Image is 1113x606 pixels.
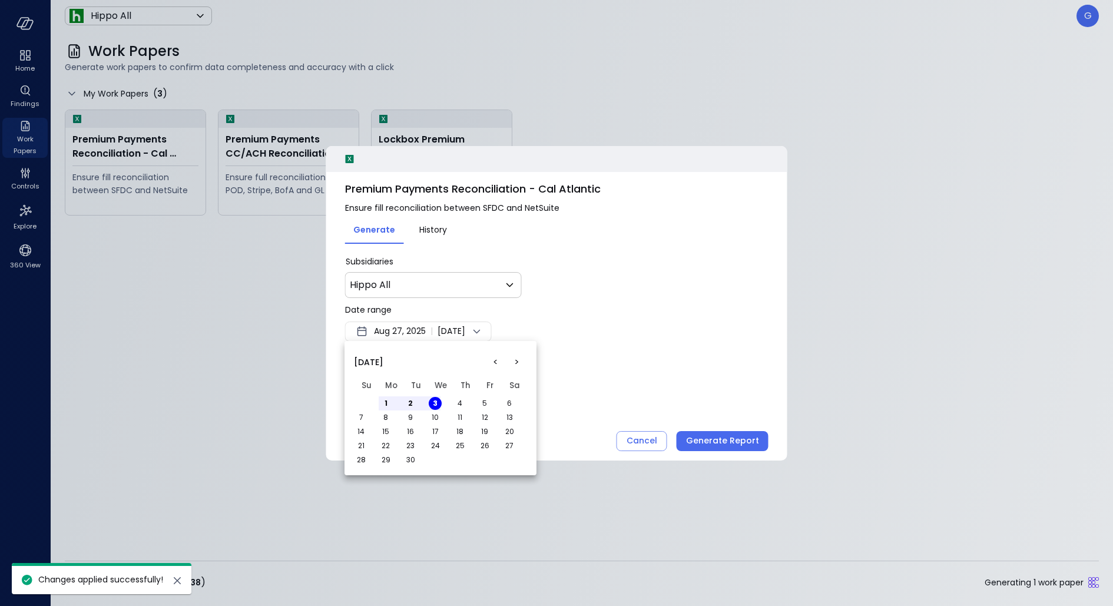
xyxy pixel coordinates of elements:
th: Saturday [502,375,527,396]
button: Saturday, September 20th, 2025 [503,425,516,438]
button: Friday, September 5th, 2025 [478,397,491,410]
button: Thursday, September 11th, 2025 [453,411,466,424]
button: Wednesday, September 24th, 2025 [429,439,442,452]
button: Sunday, September 14th, 2025 [355,425,367,438]
button: Thursday, September 25th, 2025 [453,439,466,452]
button: Sunday, September 21st, 2025 [355,439,367,452]
th: Tuesday [403,375,428,396]
button: Tuesday, September 9th, 2025 [404,411,417,424]
button: Friday, September 19th, 2025 [478,425,491,438]
button: Friday, September 12th, 2025 [478,411,491,424]
button: Saturday, September 27th, 2025 [503,439,516,452]
button: Monday, September 1st, 2025, selected [379,397,392,410]
button: Friday, September 26th, 2025 [478,439,491,452]
button: Tuesday, September 2nd, 2025, selected [404,397,417,410]
table: September 2025 [354,375,527,467]
th: Wednesday [428,375,453,396]
button: Saturday, September 13th, 2025 [503,411,516,424]
button: Sunday, September 7th, 2025 [355,411,367,424]
th: Monday [379,375,403,396]
button: Today, Wednesday, September 3rd, 2025, selected [429,397,442,410]
button: Wednesday, September 10th, 2025 [429,411,442,424]
button: Monday, September 15th, 2025 [379,425,392,438]
button: Tuesday, September 23rd, 2025 [404,439,417,452]
button: Monday, September 22nd, 2025 [379,439,392,452]
th: Thursday [453,375,478,396]
button: Go to the Previous Month [485,352,506,373]
button: Monday, September 29th, 2025 [379,453,392,466]
button: Go to the Next Month [506,352,527,373]
th: Sunday [354,375,379,396]
button: Saturday, September 6th, 2025 [503,397,516,410]
th: Friday [478,375,502,396]
span: [DATE] [354,356,383,369]
button: Tuesday, September 30th, 2025 [404,453,417,466]
button: Tuesday, September 16th, 2025 [404,425,417,438]
span: Changes applied successfully! [38,574,163,585]
button: Wednesday, September 17th, 2025 [429,425,442,438]
button: Monday, September 8th, 2025 [379,411,392,424]
button: Thursday, September 4th, 2025 [453,397,466,410]
button: Thursday, September 18th, 2025 [453,425,466,438]
button: Sunday, September 28th, 2025 [355,453,367,466]
button: close [170,574,184,588]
